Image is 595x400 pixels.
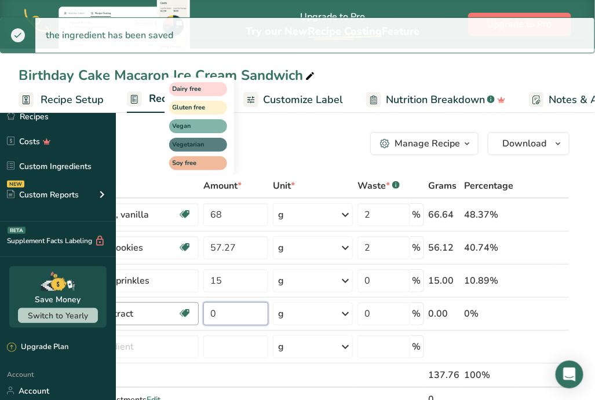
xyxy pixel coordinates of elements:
div: g [278,274,284,288]
div: Vanilla extract [71,307,178,321]
div: 10.89% [465,274,514,288]
div: Open Intercom Messenger [556,361,583,388]
div: Waste [357,179,400,193]
div: 48.37% [465,208,514,222]
div: 137.76 [429,368,460,382]
div: 15.00 [429,274,460,288]
div: g [278,241,284,255]
span: Download [502,137,546,151]
span: Soy free [173,159,213,168]
div: Birthday Cake Macaron Ice Cream Sandwich [19,65,317,86]
div: Macaron Cookies [71,241,178,255]
div: Rainbow sprinkles [71,274,192,288]
div: g [278,208,284,222]
div: g [278,307,284,321]
div: 66.64 [429,208,460,222]
button: Upgrade to Pro [468,13,571,36]
input: Add Ingredient [52,335,199,358]
a: Recipe Builder [127,86,220,113]
span: Amount [203,179,242,193]
span: Grams [429,179,457,193]
div: 0.00 [429,307,460,321]
div: Ice creams, vanilla [71,208,178,222]
button: Switch to Yearly [18,308,98,323]
div: Custom Reports [7,189,79,201]
div: Save Money [35,293,81,306]
div: NEW [7,181,24,188]
span: Vegan [173,122,213,131]
div: 0% [465,307,514,321]
div: 40.74% [465,241,514,255]
span: Switch to Yearly [28,310,88,321]
div: the ingredient has been saved [35,18,184,53]
span: Gluten free [173,103,213,113]
span: Vegetarian [173,140,213,150]
div: 100% [465,368,514,382]
div: Upgrade to Pro [246,1,420,49]
div: Upgrade Plan [7,342,68,353]
div: BETA [8,227,25,234]
span: Recipe Builder [149,91,220,107]
span: Dairy free [173,85,213,94]
a: Recipe Setup [19,87,104,113]
div: 56.12 [429,241,460,255]
button: Download [488,132,570,155]
div: Gross Totals [52,369,199,381]
span: Unit [273,179,295,193]
span: Recipe Setup [41,92,104,108]
div: g [278,340,284,354]
span: Nutrition Breakdown [386,92,485,108]
span: Percentage [465,179,514,193]
a: Nutrition Breakdown [366,87,506,113]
